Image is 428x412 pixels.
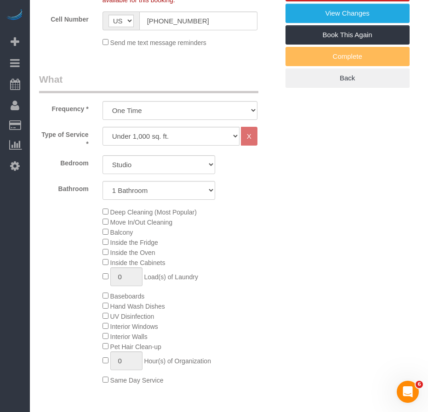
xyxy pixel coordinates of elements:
input: Cell Number [139,11,257,30]
a: Back [285,68,410,88]
span: Same Day Service [110,377,164,384]
span: Deep Cleaning (Most Popular) [110,209,197,216]
span: Interior Walls [110,333,148,340]
a: Book This Again [285,25,410,45]
span: Baseboards [110,293,145,300]
span: Send me text message reminders [110,39,206,46]
label: Frequency * [32,101,96,113]
iframe: Intercom live chat [397,381,419,403]
label: Bathroom [32,181,96,193]
label: Cell Number [32,11,96,24]
legend: What [39,73,258,93]
img: Automaid Logo [6,9,24,22]
span: Hand Wash Dishes [110,303,165,310]
span: Pet Hair Clean-up [110,343,161,350]
span: Inside the Oven [110,249,155,256]
span: UV Disinfection [110,313,154,320]
label: Bedroom [32,155,96,168]
label: Type of Service * [32,127,96,148]
span: Load(s) of Laundry [144,273,198,281]
span: Hour(s) of Organization [144,357,211,365]
span: Inside the Cabinets [110,259,165,266]
span: Interior Windows [110,323,158,330]
span: 6 [416,381,423,388]
span: Move In/Out Cleaning [110,219,172,226]
a: View Changes [285,4,410,23]
span: Inside the Fridge [110,239,158,246]
span: Balcony [110,229,133,236]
